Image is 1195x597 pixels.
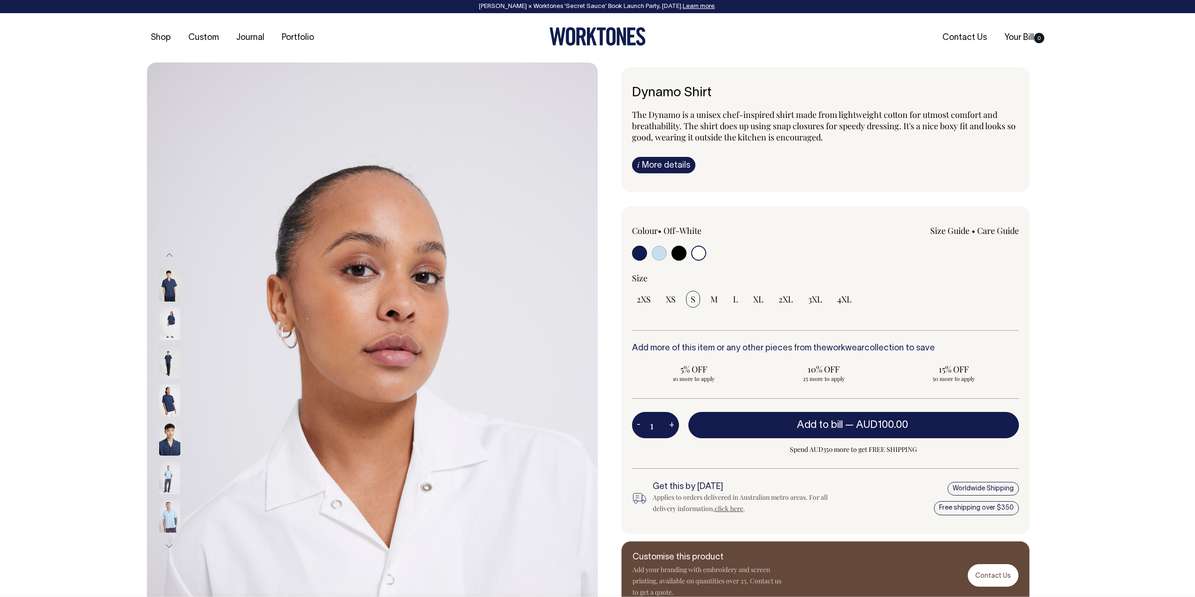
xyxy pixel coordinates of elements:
[971,225,975,236] span: •
[159,500,180,533] img: true-blue
[185,30,223,46] a: Custom
[892,361,1016,385] input: 15% OFF 50 more to apply
[632,157,695,173] a: iMore details
[658,225,662,236] span: •
[896,375,1011,382] span: 50 more to apply
[930,225,970,236] a: Size Guide
[653,482,843,492] h6: Get this by [DATE]
[162,245,177,266] button: Previous
[896,364,1011,375] span: 15% OFF
[632,272,1019,284] div: Size
[833,291,856,308] input: 4XL
[632,109,1016,143] span: The Dynamo is a unisex chef-inspired shirt made from lightweight cotton for utmost comfort and br...
[691,294,695,305] span: S
[147,30,175,46] a: Shop
[706,291,723,308] input: M
[232,30,268,46] a: Journal
[715,504,743,513] a: click here
[766,375,881,382] span: 25 more to apply
[856,420,908,430] span: AUD100.00
[837,294,852,305] span: 4XL
[632,416,645,434] button: -
[159,307,180,340] img: dark-navy
[797,420,843,430] span: Add to bill
[664,416,679,434] button: +
[733,294,738,305] span: L
[683,4,715,9] a: Learn more
[632,225,787,236] div: Colour
[826,344,864,352] a: workwear
[1034,33,1044,43] span: 0
[278,30,318,46] a: Portfolio
[159,384,180,417] img: dark-navy
[753,294,763,305] span: XL
[688,444,1019,455] span: Spend AUD350 more to get FREE SHIPPING
[661,291,680,308] input: XS
[632,344,1019,353] h6: Add more of this item or any other pieces from the collection to save
[803,291,827,308] input: 3XL
[663,225,702,236] label: Off-White
[808,294,822,305] span: 3XL
[653,492,843,514] div: Applies to orders delivered in Australian metro areas. For all delivery information, .
[688,412,1019,438] button: Add to bill —AUD100.00
[977,225,1019,236] a: Care Guide
[159,423,180,456] img: dark-navy
[632,291,655,308] input: 2XS
[774,291,798,308] input: 2XL
[637,375,752,382] span: 10 more to apply
[968,564,1018,586] a: Contact Us
[779,294,793,305] span: 2XL
[666,294,676,305] span: XS
[159,269,180,302] img: dark-navy
[762,361,886,385] input: 10% OFF 25 more to apply
[637,160,640,170] span: i
[939,30,991,46] a: Contact Us
[632,361,756,385] input: 5% OFF 10 more to apply
[748,291,768,308] input: XL
[159,461,180,494] img: true-blue
[637,364,752,375] span: 5% OFF
[632,553,783,562] h6: Customise this product
[159,346,180,379] img: dark-navy
[686,291,700,308] input: S
[710,294,718,305] span: M
[766,364,881,375] span: 10% OFF
[9,3,1186,10] div: [PERSON_NAME] × Worktones ‘Secret Sauce’ Book Launch Party, [DATE]. .
[845,420,910,430] span: —
[728,291,743,308] input: L
[632,86,1019,101] h6: Dynamo Shirt
[637,294,651,305] span: 2XS
[1001,30,1048,46] a: Your Bill0
[162,535,177,557] button: Next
